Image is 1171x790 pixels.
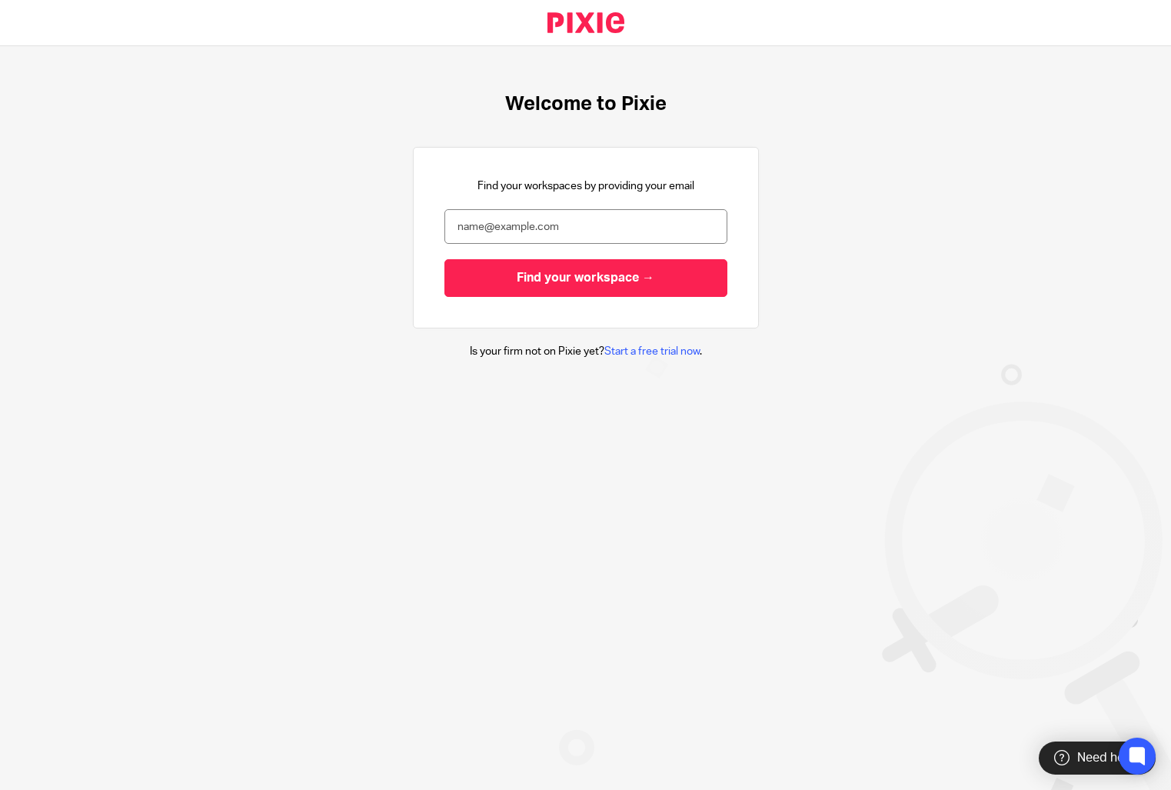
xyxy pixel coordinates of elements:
p: Is your firm not on Pixie yet? . [470,344,702,359]
h1: Welcome to Pixie [505,92,667,116]
p: Find your workspaces by providing your email [477,178,694,194]
a: Start a free trial now [604,346,700,357]
div: Need help? [1039,742,1156,775]
input: Find your workspace → [444,259,727,297]
input: name@example.com [444,209,727,244]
